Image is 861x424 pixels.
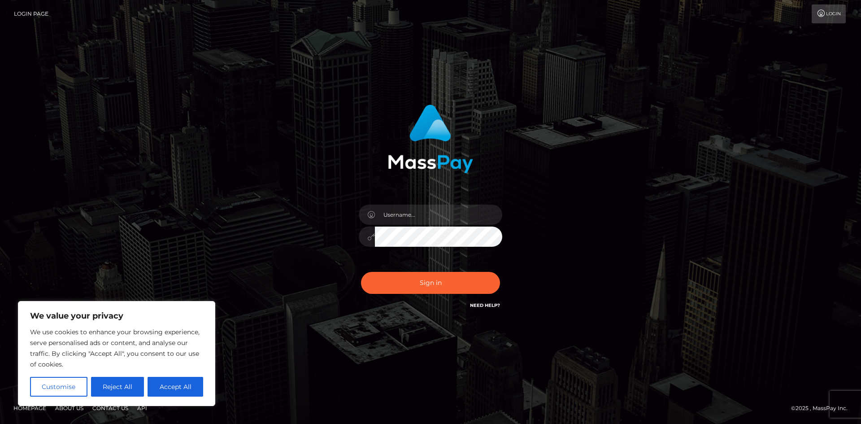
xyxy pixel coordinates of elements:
[388,105,473,173] img: MassPay Login
[470,302,500,308] a: Need Help?
[30,377,87,397] button: Customise
[148,377,203,397] button: Accept All
[791,403,854,413] div: © 2025 , MassPay Inc.
[361,272,500,294] button: Sign in
[30,327,203,370] p: We use cookies to enhance your browsing experience, serve personalised ads or content, and analys...
[89,401,132,415] a: Contact Us
[375,205,502,225] input: Username...
[91,377,144,397] button: Reject All
[10,401,50,415] a: Homepage
[134,401,151,415] a: API
[18,301,215,406] div: We value your privacy
[30,310,203,321] p: We value your privacy
[14,4,48,23] a: Login Page
[812,4,846,23] a: Login
[52,401,87,415] a: About Us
